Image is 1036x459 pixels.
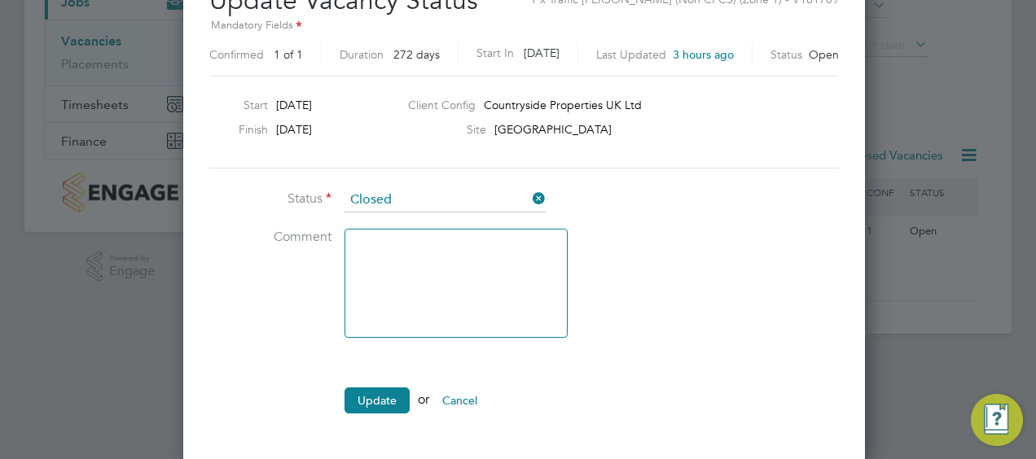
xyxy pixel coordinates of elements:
[345,188,546,212] input: Select one
[770,47,802,62] label: Status
[276,122,312,137] span: [DATE]
[673,47,734,62] span: 3 hours ago
[809,47,839,62] span: Open
[484,98,642,112] span: Countryside Properties UK Ltd
[276,98,312,112] span: [DATE]
[203,122,268,137] label: Finish
[524,46,560,60] span: [DATE]
[476,43,514,63] label: Start In
[596,47,666,62] label: Last Updated
[408,122,486,137] label: Site
[209,229,331,246] label: Comment
[274,47,303,62] span: 1 of 1
[340,47,384,62] label: Duration
[393,47,440,62] span: 272 days
[494,122,612,137] span: [GEOGRAPHIC_DATA]
[345,387,410,413] button: Update
[429,387,490,413] button: Cancel
[209,47,264,62] label: Confirmed
[209,387,698,430] li: or
[971,394,1023,446] button: Engage Resource Center
[209,17,839,35] div: Mandatory Fields
[209,190,331,208] label: Status
[408,98,476,112] label: Client Config
[203,98,268,112] label: Start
